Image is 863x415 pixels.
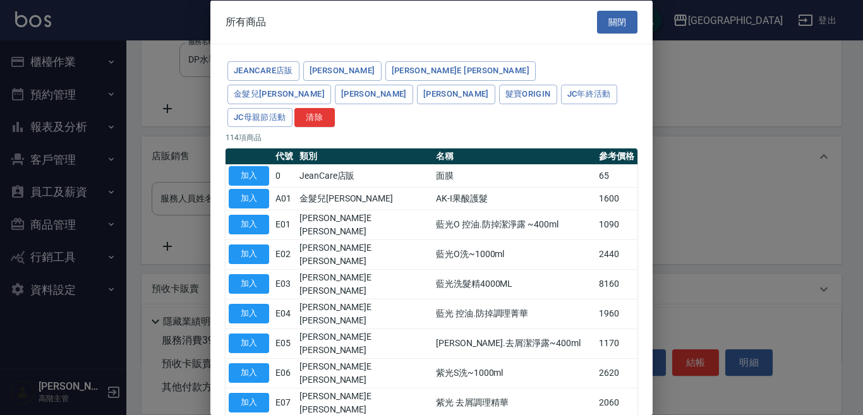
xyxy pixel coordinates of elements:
[226,15,266,28] span: 所有商品
[229,304,269,323] button: 加入
[385,61,536,81] button: [PERSON_NAME]E [PERSON_NAME]
[227,61,299,81] button: JeanCare店販
[499,84,557,104] button: 髮寶Origin
[303,61,382,81] button: [PERSON_NAME]
[229,363,269,383] button: 加入
[433,299,596,328] td: 藍光 控油.防掉調理菁華
[272,269,296,299] td: E03
[596,148,637,165] th: 參考價格
[294,107,335,127] button: 清除
[296,210,433,239] td: [PERSON_NAME]E [PERSON_NAME]
[433,358,596,388] td: 紫光S洗~1000ml
[229,189,269,208] button: 加入
[296,328,433,358] td: [PERSON_NAME]E [PERSON_NAME]
[272,328,296,358] td: E05
[433,328,596,358] td: [PERSON_NAME].去屑潔淨露~400ml
[296,358,433,388] td: [PERSON_NAME]E [PERSON_NAME]
[433,187,596,210] td: AK-I果酸護髮
[272,148,296,165] th: 代號
[596,164,637,187] td: 65
[596,239,637,269] td: 2440
[229,215,269,234] button: 加入
[296,164,433,187] td: JeanCare店販
[433,148,596,165] th: 名稱
[229,166,269,186] button: 加入
[296,299,433,328] td: [PERSON_NAME]E [PERSON_NAME]
[597,10,637,33] button: 關閉
[433,239,596,269] td: 藍光O洗~1000ml
[227,84,331,104] button: 金髮兒[PERSON_NAME]
[296,148,433,165] th: 類別
[433,210,596,239] td: 藍光O 控油.防掉潔淨露 ~400ml
[227,107,293,127] button: JC母親節活動
[596,210,637,239] td: 1090
[229,244,269,264] button: 加入
[335,84,413,104] button: [PERSON_NAME]
[296,239,433,269] td: [PERSON_NAME]E [PERSON_NAME]
[596,328,637,358] td: 1170
[433,164,596,187] td: 面膜
[272,210,296,239] td: E01
[417,84,495,104] button: [PERSON_NAME]
[596,187,637,210] td: 1600
[433,269,596,299] td: 藍光洗髮精4000ML
[596,358,637,388] td: 2620
[296,187,433,210] td: 金髮兒[PERSON_NAME]
[596,269,637,299] td: 8160
[272,187,296,210] td: A01
[272,164,296,187] td: 0
[596,299,637,328] td: 1960
[229,274,269,294] button: 加入
[272,299,296,328] td: E04
[229,334,269,353] button: 加入
[296,269,433,299] td: [PERSON_NAME]E [PERSON_NAME]
[272,358,296,388] td: E06
[561,84,617,104] button: JC年終活動
[272,239,296,269] td: E02
[226,132,637,143] p: 114 項商品
[229,393,269,412] button: 加入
